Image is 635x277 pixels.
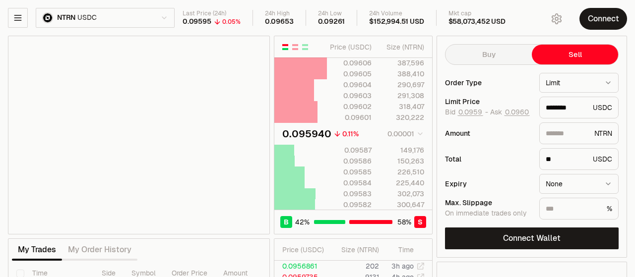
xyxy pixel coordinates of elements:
[445,199,531,206] div: Max. Slippage
[445,79,531,86] div: Order Type
[281,43,289,51] button: Show Buy and Sell Orders
[448,17,506,26] div: $58,073,452 USD
[265,10,294,17] div: 24h High
[222,18,241,26] div: 0.05%
[539,174,619,194] button: None
[539,148,619,170] div: USDC
[532,45,618,64] button: Sell
[445,130,531,137] div: Amount
[418,217,423,227] span: S
[282,245,328,255] div: Price ( USDC )
[380,112,424,122] div: 320,222
[539,122,619,144] div: NTRN
[12,240,62,260] button: My Trades
[183,10,241,17] div: Last Price (24h)
[301,43,309,51] button: Show Buy Orders Only
[380,69,424,79] div: 388,410
[380,167,424,177] div: 226,510
[327,178,372,188] div: 0.09584
[369,10,424,17] div: 24h Volume
[445,209,531,218] div: On immediate trades only
[77,13,96,22] span: USDC
[327,102,372,111] div: 0.09602
[318,17,345,26] div: 0.09261
[380,58,424,68] div: 387,596
[318,10,345,17] div: 24h Low
[284,217,289,227] span: B
[329,261,380,272] td: 202
[327,69,372,79] div: 0.09605
[327,167,372,177] div: 0.09585
[445,108,488,117] span: Bid -
[490,108,530,117] span: Ask
[384,128,424,140] button: 0.00001
[43,13,52,22] img: NTRN Logo
[380,80,424,90] div: 290,697
[8,36,269,234] iframe: Financial Chart
[282,127,331,141] div: 0.095940
[445,98,531,105] div: Limit Price
[380,189,424,199] div: 302,073
[380,156,424,166] div: 150,263
[380,178,424,188] div: 225,440
[342,129,359,139] div: 0.11%
[369,17,424,26] div: $152,994.51 USD
[327,156,372,166] div: 0.09586
[291,43,299,51] button: Show Sell Orders Only
[539,73,619,93] button: Limit
[448,10,506,17] div: Mkt cap
[539,97,619,118] div: USDC
[327,145,372,155] div: 0.09587
[183,17,211,26] div: 0.09595
[457,108,483,116] button: 0.0959
[327,58,372,68] div: 0.09606
[327,200,372,210] div: 0.09582
[380,91,424,101] div: 291,308
[327,42,372,52] div: Price ( USDC )
[327,91,372,101] div: 0.09603
[380,102,424,111] div: 318,407
[445,156,531,163] div: Total
[327,80,372,90] div: 0.09604
[57,13,75,22] span: NTRN
[391,262,414,271] time: 3h ago
[380,42,424,52] div: Size ( NTRN )
[539,198,619,220] div: %
[327,112,372,122] div: 0.09601
[397,217,411,227] span: 58 %
[387,245,414,255] div: Time
[445,45,532,64] button: Buy
[295,217,310,227] span: 42 %
[337,245,379,255] div: Size ( NTRN )
[380,200,424,210] div: 300,647
[327,189,372,199] div: 0.09583
[265,17,294,26] div: 0.09653
[504,108,530,116] button: 0.0960
[579,8,627,30] button: Connect
[380,145,424,155] div: 149,176
[274,261,329,272] td: 0.0956861
[445,180,531,187] div: Expiry
[62,240,137,260] button: My Order History
[445,227,619,249] button: Connect Wallet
